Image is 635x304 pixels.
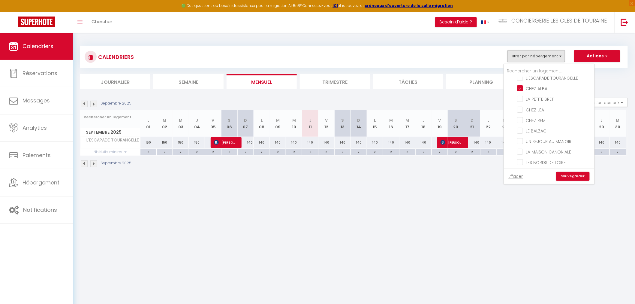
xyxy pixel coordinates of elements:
div: 140 [286,137,302,148]
iframe: Chat [609,277,630,299]
button: Besoin d'aide ? [435,17,477,27]
th: 16 [383,110,399,137]
th: 30 [610,110,626,137]
abbr: M [390,117,393,123]
abbr: M [503,117,506,123]
abbr: M [163,117,166,123]
abbr: D [357,117,360,123]
p: Septembre 2025 [101,101,131,106]
div: 140 [464,137,480,148]
div: 140 [383,137,399,148]
div: 2 [416,149,432,154]
th: 18 [415,110,432,137]
div: 150 [189,137,205,148]
h3: CALENDRIERS [97,50,134,64]
div: 140 [399,137,416,148]
div: 140 [237,137,254,148]
li: Trimestre [300,74,370,89]
abbr: S [228,117,231,123]
div: 140 [415,137,432,148]
th: 15 [367,110,383,137]
div: 140 [351,137,367,148]
a: ... CONCIERGERIE LES CLES DE TOURAINE [494,12,615,33]
img: logout [621,18,628,26]
div: 140 [270,137,286,148]
strong: créneaux d'ouverture de la salle migration [365,3,453,8]
button: Actions [574,50,620,62]
th: 29 [594,110,610,137]
th: 02 [156,110,173,137]
span: Septembre 2025 [80,128,140,137]
div: 2 [480,149,496,154]
abbr: L [601,117,603,123]
span: Analytics [23,124,47,132]
div: 2 [173,149,189,154]
button: Gestion des prix [583,98,628,107]
div: 2 [335,149,351,154]
div: 140 [318,137,335,148]
th: 01 [140,110,157,137]
span: CHEZ LEA [526,107,544,113]
abbr: J [309,117,311,123]
input: Rechercher un logement... [504,66,594,77]
th: 17 [399,110,416,137]
li: Mensuel [227,74,297,89]
div: 2 [302,149,318,154]
div: 2 [286,149,302,154]
div: 2 [238,149,254,154]
th: 10 [286,110,302,137]
abbr: D [244,117,247,123]
div: 2 [140,149,156,154]
div: 2 [157,149,173,154]
span: Hébergement [23,179,59,186]
div: 2 [383,149,399,154]
img: Super Booking [18,17,55,27]
abbr: V [325,117,328,123]
th: 21 [464,110,480,137]
span: CHEZ REMI [526,117,547,123]
abbr: D [471,117,474,123]
img: ... [498,18,507,23]
th: 08 [254,110,270,137]
div: 140 [496,137,513,148]
abbr: L [261,117,263,123]
span: Réservations [23,69,57,77]
span: Notifications [23,206,57,214]
li: Journalier [80,74,150,89]
th: 14 [351,110,367,137]
span: Nb Nuits minimum [80,149,140,155]
li: Semaine [153,74,224,89]
span: LE BALZAC [526,128,547,134]
div: 140 [367,137,383,148]
div: 150 [173,137,189,148]
th: 06 [221,110,237,137]
p: Septembre 2025 [101,160,131,166]
abbr: M [292,117,296,123]
div: 2 [205,149,221,154]
th: 13 [335,110,351,137]
span: [PERSON_NAME] [214,137,236,148]
th: 03 [173,110,189,137]
div: 2 [610,149,626,154]
div: 140 [302,137,318,148]
div: Filtrer par hébergement [504,64,595,184]
abbr: V [212,117,215,123]
th: 19 [432,110,448,137]
a: ICI [333,3,338,8]
button: Ouvrir le widget de chat LiveChat [5,2,23,20]
div: 2 [221,149,237,154]
div: 2 [594,149,609,154]
div: 2 [254,149,270,154]
a: Sauvegarder [556,172,590,181]
div: 2 [367,149,383,154]
abbr: S [341,117,344,123]
div: 2 [432,149,448,154]
abbr: L [374,117,376,123]
div: 2 [189,149,205,154]
abbr: M [276,117,280,123]
div: 2 [318,149,334,154]
abbr: L [147,117,149,123]
abbr: L [487,117,489,123]
th: 22 [480,110,496,137]
th: 11 [302,110,318,137]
